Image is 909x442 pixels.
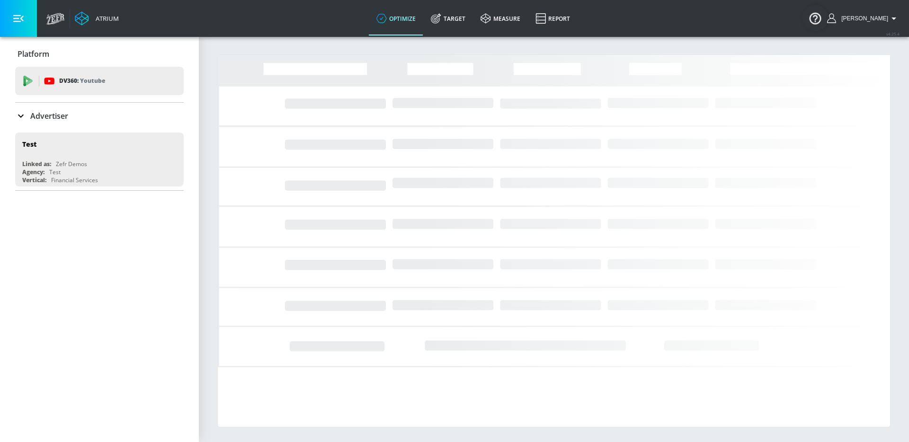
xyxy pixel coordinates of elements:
[75,11,119,26] a: Atrium
[56,160,87,168] div: Zefr Demos
[838,15,888,22] span: login as: anthony.rios@zefr.com
[886,31,900,36] span: v 4.25.4
[22,176,46,184] div: Vertical:
[827,13,900,24] button: [PERSON_NAME]
[802,5,829,31] button: Open Resource Center
[51,176,98,184] div: Financial Services
[49,168,61,176] div: Test
[15,133,184,186] div: TestLinked as:Zefr DemosAgency:TestVertical:Financial Services
[59,76,105,86] p: DV360:
[22,168,45,176] div: Agency:
[18,49,49,59] p: Platform
[369,1,423,35] a: optimize
[423,1,473,35] a: Target
[15,41,184,67] div: Platform
[22,140,36,149] div: Test
[92,14,119,23] div: Atrium
[80,76,105,86] p: Youtube
[30,111,68,121] p: Advertiser
[22,160,51,168] div: Linked as:
[473,1,528,35] a: measure
[528,1,578,35] a: Report
[15,67,184,95] div: DV360: Youtube
[15,103,184,129] div: Advertiser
